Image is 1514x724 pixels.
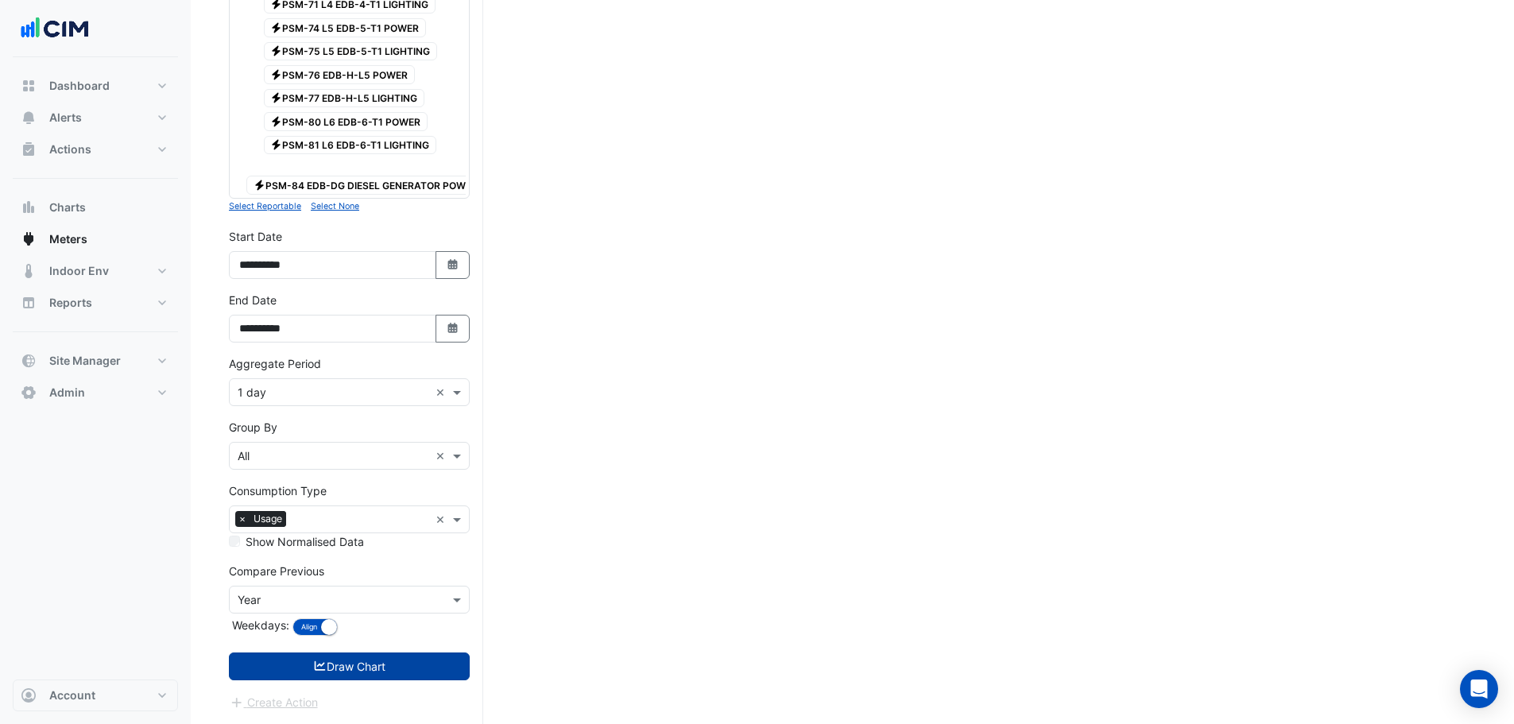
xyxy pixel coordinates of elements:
[229,199,301,213] button: Select Reportable
[264,18,427,37] span: PSM-74 L5 EDB-5-T1 POWER
[250,511,286,527] span: Usage
[229,292,277,308] label: End Date
[49,141,91,157] span: Actions
[436,447,449,464] span: Clear
[246,533,364,550] label: Show Normalised Data
[264,112,428,131] span: PSM-80 L6 EDB-6-T1 POWER
[19,13,91,45] img: Company Logo
[1460,670,1498,708] div: Open Intercom Messenger
[229,563,324,579] label: Compare Previous
[21,199,37,215] app-icon: Charts
[270,139,282,151] fa-icon: Electricity
[229,201,301,211] small: Select Reportable
[49,199,86,215] span: Charts
[21,78,37,94] app-icon: Dashboard
[13,102,178,134] button: Alerts
[13,377,178,408] button: Admin
[21,263,37,279] app-icon: Indoor Env
[49,295,92,311] span: Reports
[49,385,85,401] span: Admin
[264,136,437,155] span: PSM-81 L6 EDB-6-T1 LIGHTING
[436,384,449,401] span: Clear
[446,322,460,335] fa-icon: Select Date
[229,695,319,708] app-escalated-ticket-create-button: Please draw the charts first
[21,295,37,311] app-icon: Reports
[270,115,282,127] fa-icon: Electricity
[49,231,87,247] span: Meters
[270,45,282,57] fa-icon: Electricity
[246,176,485,195] span: PSM-84 EDB-DG DIESEL GENERATOR POWER
[49,263,109,279] span: Indoor Env
[13,192,178,223] button: Charts
[311,201,359,211] small: Select None
[229,617,289,633] label: Weekdays:
[264,42,438,61] span: PSM-75 L5 EDB-5-T1 LIGHTING
[21,231,37,247] app-icon: Meters
[264,89,425,108] span: PSM-77 EDB-H-L5 LIGHTING
[49,78,110,94] span: Dashboard
[270,21,282,33] fa-icon: Electricity
[229,419,277,436] label: Group By
[49,110,82,126] span: Alerts
[21,141,37,157] app-icon: Actions
[270,68,282,80] fa-icon: Electricity
[311,199,359,213] button: Select None
[13,70,178,102] button: Dashboard
[270,92,282,104] fa-icon: Electricity
[49,353,121,369] span: Site Manager
[264,65,416,84] span: PSM-76 EDB-H-L5 POWER
[254,179,265,191] fa-icon: Electricity
[229,228,282,245] label: Start Date
[13,345,178,377] button: Site Manager
[21,110,37,126] app-icon: Alerts
[229,652,470,680] button: Draw Chart
[13,255,178,287] button: Indoor Env
[13,287,178,319] button: Reports
[13,134,178,165] button: Actions
[229,482,327,499] label: Consumption Type
[13,223,178,255] button: Meters
[229,355,321,372] label: Aggregate Period
[49,687,95,703] span: Account
[446,258,460,272] fa-icon: Select Date
[21,385,37,401] app-icon: Admin
[21,353,37,369] app-icon: Site Manager
[13,679,178,711] button: Account
[235,511,250,527] span: ×
[436,511,449,528] span: Clear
